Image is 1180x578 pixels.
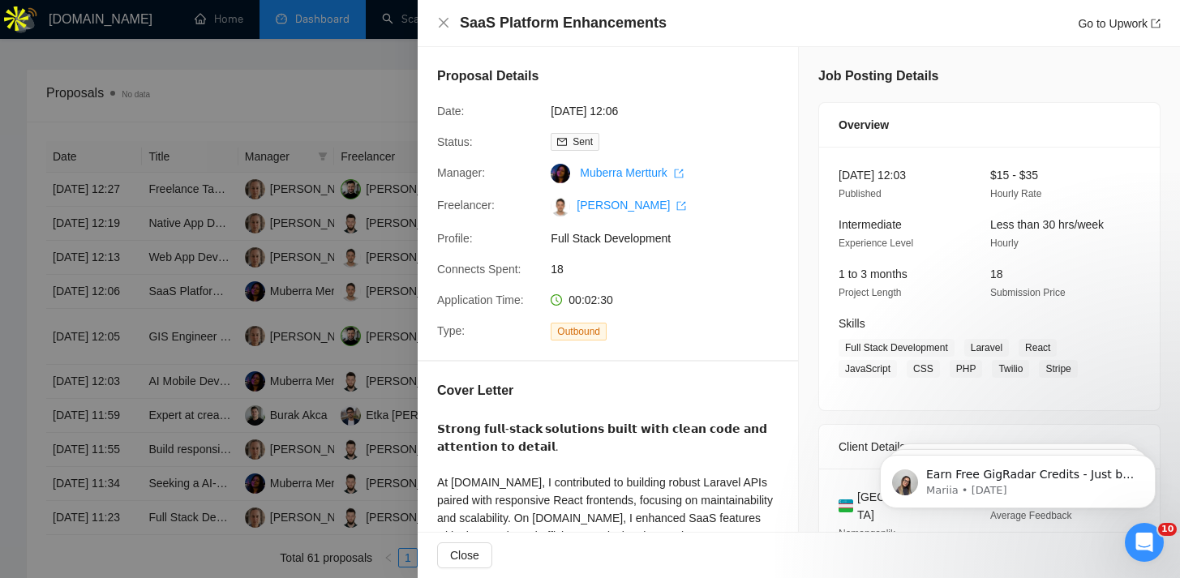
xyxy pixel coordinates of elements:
[964,339,1009,357] span: Laravel
[1125,523,1164,562] iframe: Intercom live chat
[569,293,613,306] span: 00:02:30
[839,360,897,378] span: JavaScript
[839,268,908,280] span: 1 to 3 months
[839,497,853,515] img: 🇺🇿
[990,188,1041,199] span: Hourly Rate
[551,229,794,247] span: Full Stack Development
[577,199,686,212] a: [PERSON_NAME] export
[839,287,901,298] span: Project Length
[437,166,485,179] span: Manager:
[1019,339,1057,357] span: React
[990,218,1104,231] span: Less than 30 hrs/week
[437,263,521,276] span: Connects Spent:
[437,66,539,86] h5: Proposal Details
[551,260,794,278] span: 18
[551,197,570,216] img: c1sGyc0tS3VywFu0Q1qLRXcqIiODtDiXfDsmHSIhCKdMYcQzZUth1CaYC0fI_-Ex3Q
[580,166,683,179] a: Muberra Mertturk export
[551,294,562,306] span: clock-circle
[990,268,1003,280] span: 18
[856,421,1180,534] iframe: Intercom notifications message
[839,188,882,199] span: Published
[839,425,1140,469] div: Client Details
[992,360,1029,378] span: Twilio
[839,238,913,249] span: Experience Level
[437,135,473,148] span: Status:
[676,201,686,211] span: export
[839,317,865,330] span: Skills
[437,381,513,400] h5: Cover Letter
[839,116,889,134] span: Overview
[839,218,902,231] span: Intermediate
[1158,523,1177,536] span: 10
[839,528,901,539] span: Namanganlik -
[437,542,492,568] button: Close
[437,293,524,306] span: Application Time:
[437,324,465,337] span: Type:
[437,232,473,245] span: Profile:
[839,169,906,182] span: [DATE] 12:03
[450,546,479,564] span: Close
[437,199,495,212] span: Freelancer:
[557,137,567,147] span: mail
[674,169,684,178] span: export
[839,339,955,357] span: Full Stack Development
[437,105,464,118] span: Date:
[990,238,1019,249] span: Hourly
[1039,360,1077,378] span: Stripe
[573,136,593,148] span: Sent
[990,169,1038,182] span: $15 - $35
[990,287,1066,298] span: Submission Price
[907,360,940,378] span: CSS
[551,323,607,340] span: Outbound
[551,102,794,120] span: [DATE] 12:06
[950,360,983,378] span: PHP
[818,66,938,86] h5: Job Posting Details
